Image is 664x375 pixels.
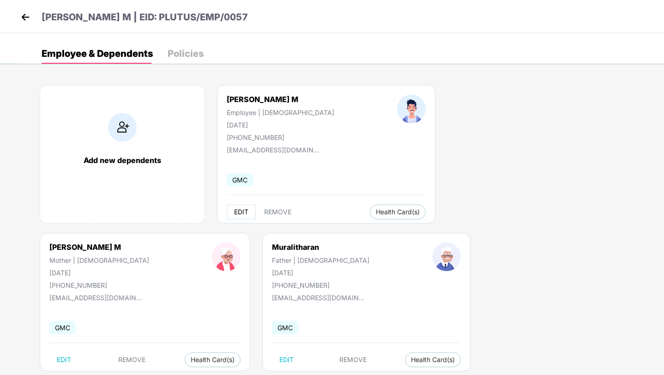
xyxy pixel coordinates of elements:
[432,242,461,271] img: profileImage
[272,321,298,334] span: GMC
[227,146,319,154] div: [EMAIL_ADDRESS][DOMAIN_NAME]
[257,205,299,219] button: REMOVE
[272,352,301,367] button: EDIT
[411,357,455,362] span: Health Card(s)
[272,242,369,252] div: Muralitharan
[227,133,334,141] div: [PHONE_NUMBER]
[227,205,256,219] button: EDIT
[57,356,71,363] span: EDIT
[272,294,364,302] div: [EMAIL_ADDRESS][DOMAIN_NAME]
[264,208,291,216] span: REMOVE
[339,356,367,363] span: REMOVE
[227,173,253,187] span: GMC
[49,156,195,165] div: Add new dependents
[227,121,334,129] div: [DATE]
[191,357,235,362] span: Health Card(s)
[168,49,204,58] div: Policies
[49,256,149,264] div: Mother | [DEMOGRAPHIC_DATA]
[18,10,32,24] img: back
[212,242,241,271] img: profileImage
[49,242,149,252] div: [PERSON_NAME] M
[332,352,374,367] button: REMOVE
[108,113,137,142] img: addIcon
[397,95,426,123] img: profileImage
[272,256,369,264] div: Father | [DEMOGRAPHIC_DATA]
[118,356,145,363] span: REMOVE
[227,109,334,116] div: Employee | [DEMOGRAPHIC_DATA]
[42,49,153,58] div: Employee & Dependents
[49,269,149,277] div: [DATE]
[111,352,153,367] button: REMOVE
[405,352,461,367] button: Health Card(s)
[49,321,76,334] span: GMC
[49,352,78,367] button: EDIT
[49,281,149,289] div: [PHONE_NUMBER]
[49,294,142,302] div: [EMAIL_ADDRESS][DOMAIN_NAME]
[376,210,420,214] span: Health Card(s)
[272,281,369,289] div: [PHONE_NUMBER]
[185,352,241,367] button: Health Card(s)
[272,269,369,277] div: [DATE]
[227,95,334,104] div: [PERSON_NAME] M
[42,10,248,24] p: [PERSON_NAME] M | EID: PLUTUS/EMP/0057
[234,208,248,216] span: EDIT
[279,356,294,363] span: EDIT
[370,205,426,219] button: Health Card(s)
